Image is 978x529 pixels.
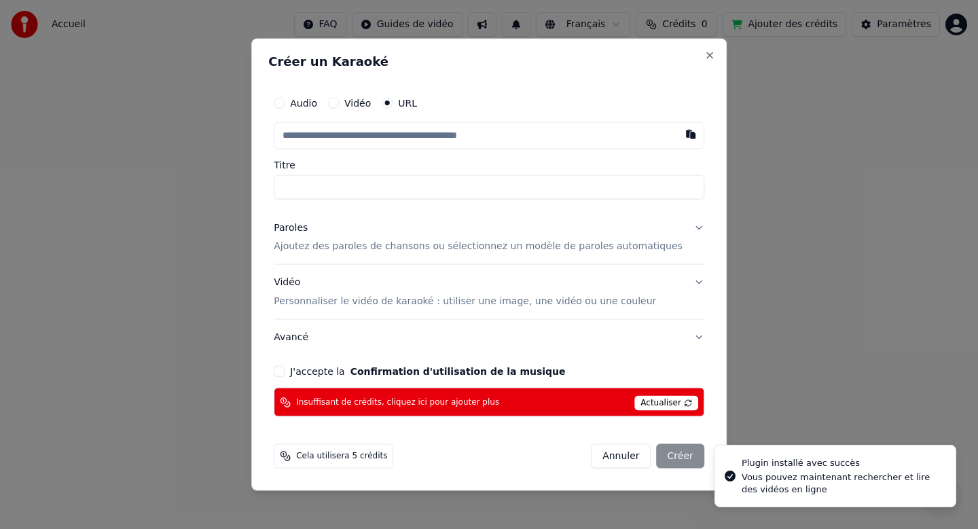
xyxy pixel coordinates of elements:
[290,367,565,376] label: J'accepte la
[268,55,710,67] h2: Créer un Karaoké
[274,265,704,319] button: VidéoPersonnaliser le vidéo de karaoké : utiliser une image, une vidéo ou une couleur
[350,367,566,376] button: J'accepte la
[274,240,683,253] p: Ajoutez des paroles de chansons ou sélectionnez un modèle de paroles automatiques
[274,295,656,308] p: Personnaliser le vidéo de karaoké : utiliser une image, une vidéo ou une couleur
[634,396,698,411] span: Actualiser
[344,98,371,107] label: Vidéo
[398,98,417,107] label: URL
[296,397,499,407] span: Insuffisant de crédits, cliquez ici pour ajouter plus
[274,221,308,234] div: Paroles
[274,160,704,169] label: Titre
[274,320,704,355] button: Avancé
[591,444,651,469] button: Annuler
[274,210,704,264] button: ParolesAjoutez des paroles de chansons ou sélectionnez un modèle de paroles automatiques
[296,451,387,462] span: Cela utilisera 5 crédits
[274,276,656,308] div: Vidéo
[290,98,317,107] label: Audio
